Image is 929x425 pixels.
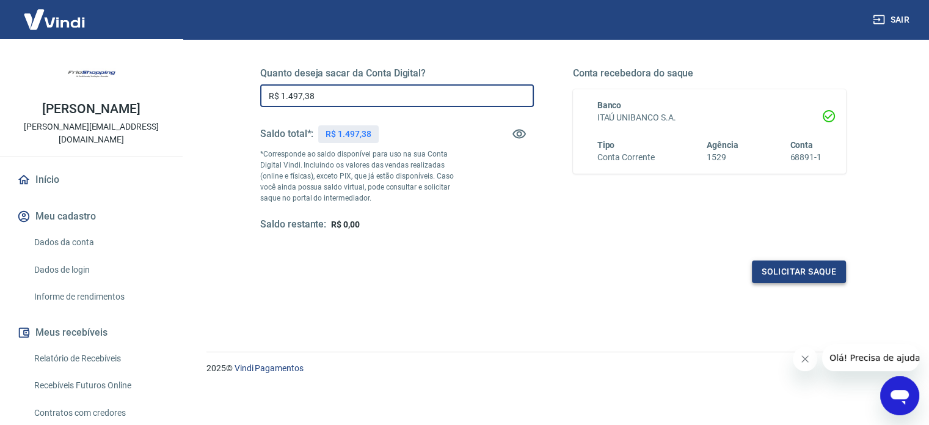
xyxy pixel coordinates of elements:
iframe: Mensagem da empresa [822,344,919,371]
p: *Corresponde ao saldo disponível para uso na sua Conta Digital Vindi. Incluindo os valores das ve... [260,149,465,204]
span: Tipo [597,140,615,150]
span: Agência [707,140,738,150]
span: R$ 0,00 [331,220,360,229]
h5: Conta recebedora do saque [573,67,847,79]
a: Relatório de Recebíveis [29,346,168,371]
h6: 68891-1 [790,151,822,164]
a: Recebíveis Futuros Online [29,373,168,398]
button: Sair [870,9,914,31]
p: R$ 1.497,38 [326,128,371,141]
button: Meu cadastro [15,203,168,230]
a: Vindi Pagamentos [235,363,304,373]
a: Dados da conta [29,230,168,255]
a: Informe de rendimentos [29,284,168,309]
h5: Quanto deseja sacar da Conta Digital? [260,67,534,79]
span: Conta [790,140,813,150]
button: Meus recebíveis [15,319,168,346]
span: Banco [597,100,622,110]
img: 05b3cb34-28e8-4073-b7ee-254a923d4c8c.jpeg [67,49,116,98]
img: Vindi [15,1,94,38]
span: Olá! Precisa de ajuda? [7,9,103,18]
a: Dados de login [29,257,168,283]
h6: ITAÚ UNIBANCO S.A. [597,111,822,124]
h5: Saldo total*: [260,128,313,140]
p: [PERSON_NAME] [42,103,140,116]
h5: Saldo restante: [260,218,326,231]
h6: 1529 [707,151,738,164]
a: Início [15,166,168,193]
button: Solicitar saque [752,261,846,283]
h6: Conta Corrente [597,151,655,164]
iframe: Fechar mensagem [793,347,817,371]
p: [PERSON_NAME][EMAIL_ADDRESS][DOMAIN_NAME] [10,120,173,146]
iframe: Botão para abrir a janela de mensagens [880,376,919,415]
p: 2025 © [206,362,900,375]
